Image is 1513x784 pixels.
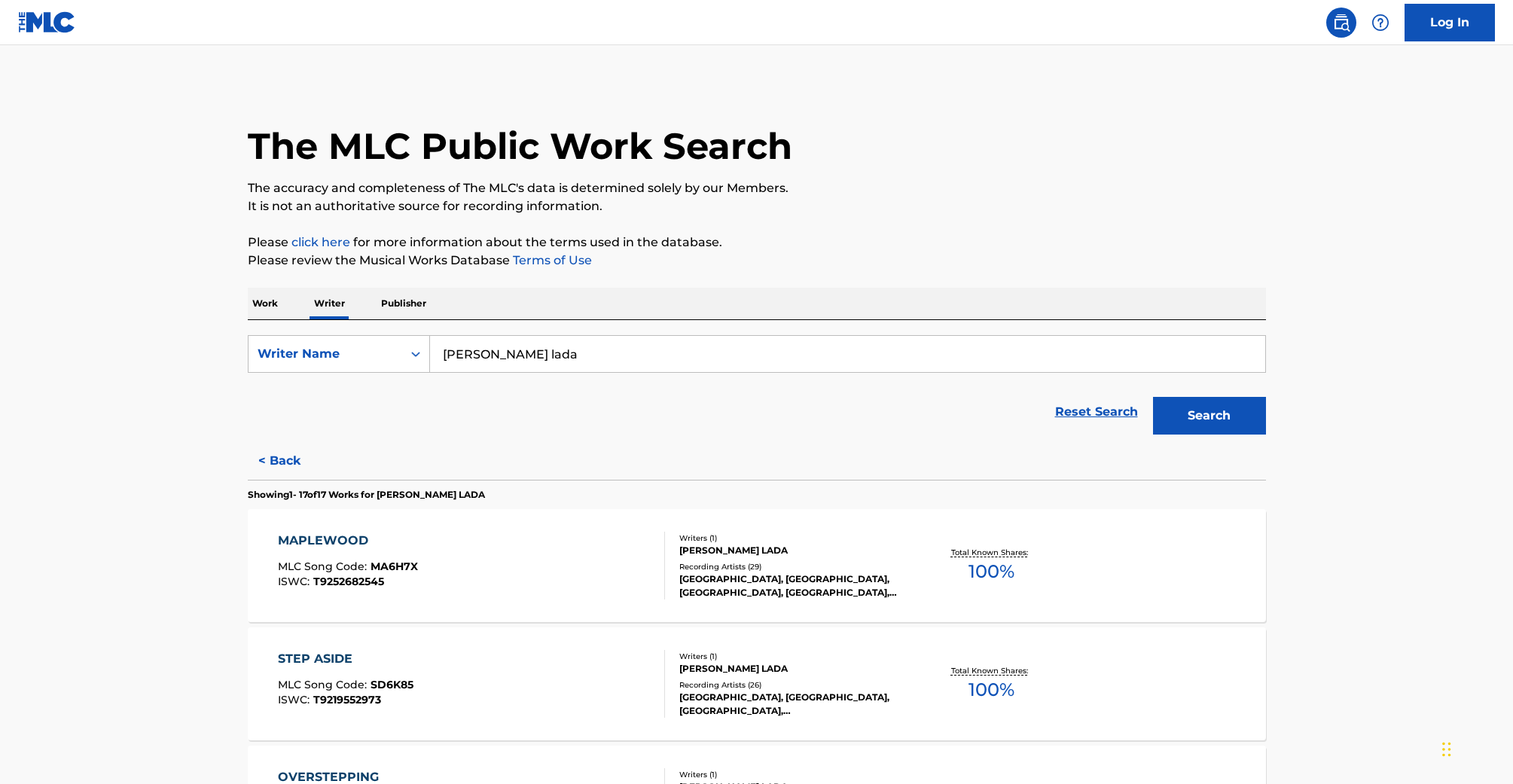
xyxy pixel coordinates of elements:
div: STEP ASIDE [278,650,413,668]
img: MLC Logo [18,11,76,33]
span: MLC Song Code : [278,678,371,691]
div: Writers ( 1 ) [679,532,907,544]
div: [PERSON_NAME] LADA [679,662,907,676]
span: MA6H7X [371,560,418,573]
div: Help [1365,8,1396,38]
div: Recording Artists ( 29 ) [679,561,907,572]
p: Total Known Shares: [951,547,1032,558]
span: T9252682545 [313,575,384,588]
div: Writers ( 1 ) [679,769,907,780]
a: STEP ASIDEMLC Song Code:SD6K85ISWC:T9219552973Writers (1)[PERSON_NAME] LADARecording Artists (26)... [248,627,1266,740]
p: Work [248,288,282,319]
a: Reset Search [1048,395,1145,429]
p: The accuracy and completeness of The MLC's data is determined solely by our Members. [248,179,1266,197]
button: < Back [248,442,338,480]
div: [GEOGRAPHIC_DATA], [GEOGRAPHIC_DATA], [GEOGRAPHIC_DATA], [GEOGRAPHIC_DATA], [GEOGRAPHIC_DATA] [679,572,907,599]
a: click here [291,235,350,249]
p: Please review the Musical Works Database [248,252,1266,270]
span: T9219552973 [313,693,381,706]
div: MAPLEWOOD [278,532,418,550]
a: Terms of Use [510,253,592,267]
span: MLC Song Code : [278,560,371,573]
a: Log In [1405,4,1495,41]
p: Please for more information about the terms used in the database. [248,233,1266,252]
p: Total Known Shares: [951,665,1032,676]
button: Search [1153,397,1266,435]
p: It is not an authoritative source for recording information. [248,197,1266,215]
p: Writer [310,288,349,319]
div: [GEOGRAPHIC_DATA], [GEOGRAPHIC_DATA], [GEOGRAPHIC_DATA], [GEOGRAPHIC_DATA]|NOT DOCUMENTED, [GEOGR... [679,691,907,718]
p: Showing 1 - 17 of 17 Works for [PERSON_NAME] LADA [248,488,485,502]
div: Drag [1442,727,1451,772]
h1: The MLC Public Work Search [248,124,792,169]
span: ISWC : [278,693,313,706]
span: ISWC : [278,575,313,588]
a: Public Search [1326,8,1356,38]
p: Publisher [377,288,431,319]
span: SD6K85 [371,678,413,691]
span: 100 % [969,558,1014,585]
a: MAPLEWOODMLC Song Code:MA6H7XISWC:T9252682545Writers (1)[PERSON_NAME] LADARecording Artists (29)[... [248,509,1266,622]
img: search [1332,14,1350,32]
form: Search Form [248,335,1266,442]
img: help [1371,14,1389,32]
span: 100 % [969,676,1014,703]
iframe: Chat Widget [1438,712,1513,784]
div: Writer Name [258,345,393,363]
div: [PERSON_NAME] LADA [679,544,907,557]
div: Writers ( 1 ) [679,651,907,662]
div: Recording Artists ( 26 ) [679,679,907,691]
